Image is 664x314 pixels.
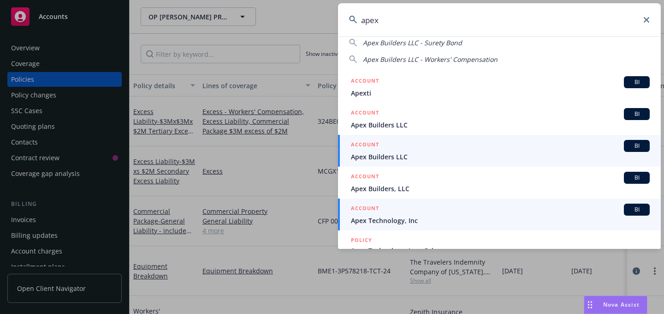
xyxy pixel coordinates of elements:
[338,167,661,199] a: ACCOUNTBIApex Builders, LLC
[351,140,379,151] h5: ACCOUNT
[628,205,646,214] span: BI
[351,88,650,98] span: Apexti
[351,235,372,245] h5: POLICY
[628,110,646,118] span: BI
[363,55,498,64] span: Apex Builders LLC - Workers' Compensation
[351,204,379,215] h5: ACCOUNT
[351,172,379,183] h5: ACCOUNT
[628,142,646,150] span: BI
[338,103,661,135] a: ACCOUNTBIApex Builders LLC
[351,76,379,87] h5: ACCOUNT
[628,174,646,182] span: BI
[351,108,379,119] h5: ACCOUNT
[584,296,596,314] div: Drag to move
[584,296,647,314] button: Nova Assist
[351,246,650,255] span: Apex Technology, Inc - Cyber
[628,78,646,86] span: BI
[351,216,650,225] span: Apex Technology, Inc
[603,301,640,308] span: Nova Assist
[338,230,661,270] a: POLICYApex Technology, Inc - Cyber
[351,184,650,193] span: Apex Builders, LLC
[363,38,462,47] span: Apex Builders LLC - Surety Bond
[351,120,650,130] span: Apex Builders LLC
[338,199,661,230] a: ACCOUNTBIApex Technology, Inc
[338,3,661,36] input: Search...
[351,152,650,162] span: Apex Builders LLC
[338,71,661,103] a: ACCOUNTBIApexti
[338,135,661,167] a: ACCOUNTBIApex Builders LLC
